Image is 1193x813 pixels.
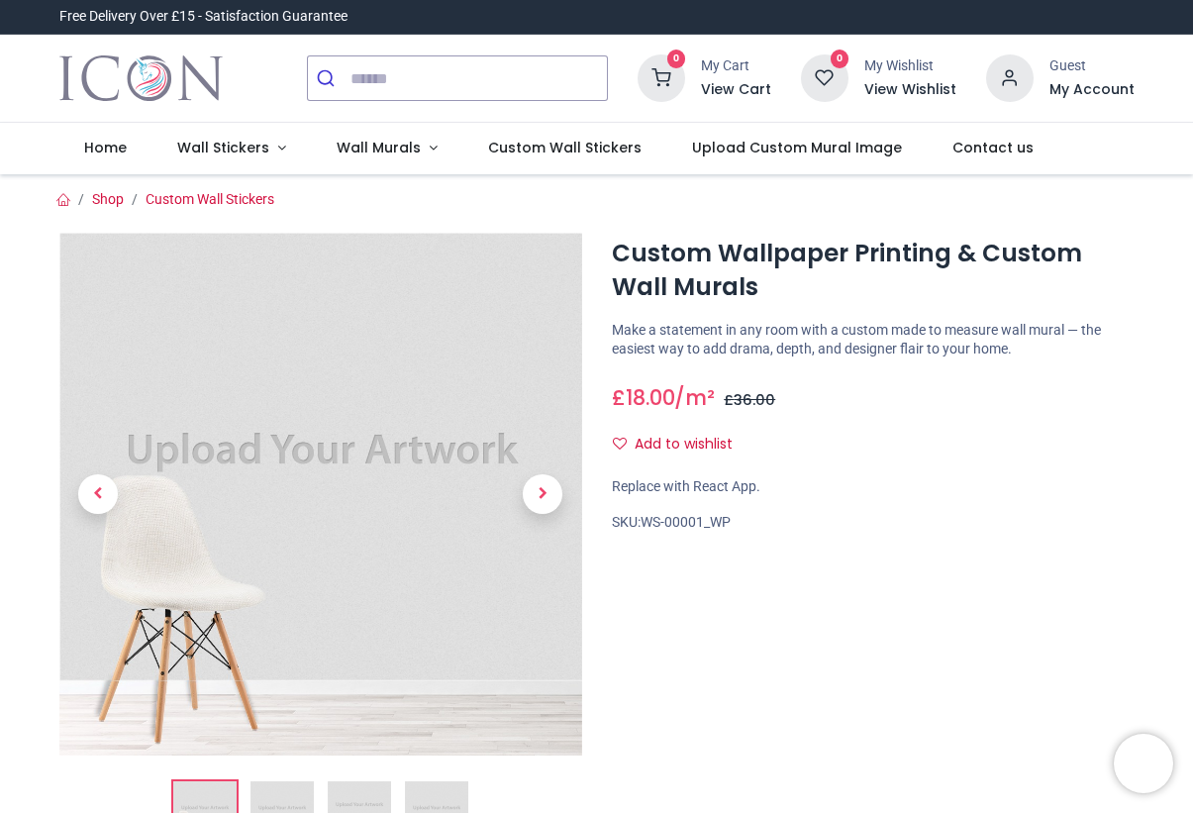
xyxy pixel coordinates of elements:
[612,428,749,461] button: Add to wishlistAdd to wishlist
[59,51,223,106] a: Logo of Icon Wall Stickers
[59,51,223,106] img: Icon Wall Stickers
[78,474,118,514] span: Previous
[59,7,348,27] div: Free Delivery Over £15 - Satisfaction Guarantee
[337,138,421,157] span: Wall Murals
[59,311,138,677] a: Previous
[801,69,848,85] a: 0
[612,383,675,412] span: £
[701,56,771,76] div: My Cart
[503,311,581,677] a: Next
[864,56,956,76] div: My Wishlist
[612,513,1135,533] div: SKU:
[152,123,312,174] a: Wall Stickers
[626,383,675,412] span: 18.00
[92,191,124,207] a: Shop
[311,123,462,174] a: Wall Murals
[667,50,686,68] sup: 0
[864,80,956,100] a: View Wishlist
[59,233,582,756] img: Custom Wallpaper Printing & Custom Wall Murals
[612,237,1135,305] h1: Custom Wallpaper Printing & Custom Wall Murals
[1114,734,1173,793] iframe: Brevo live chat
[523,474,562,514] span: Next
[177,138,269,157] span: Wall Stickers
[488,138,642,157] span: Custom Wall Stickers
[692,138,902,157] span: Upload Custom Mural Image
[701,80,771,100] a: View Cart
[831,50,849,68] sup: 0
[638,69,685,85] a: 0
[1049,56,1135,76] div: Guest
[612,321,1135,359] p: Make a statement in any room with a custom made to measure wall mural — the easiest way to add dr...
[734,390,775,410] span: 36.00
[724,390,775,410] span: £
[84,138,127,157] span: Home
[641,514,731,530] span: WS-00001_WP
[613,437,627,451] i: Add to wishlist
[612,477,1135,497] div: Replace with React App.
[719,7,1135,27] iframe: Customer reviews powered by Trustpilot
[952,138,1034,157] span: Contact us
[146,191,274,207] a: Custom Wall Stickers
[1049,80,1135,100] a: My Account
[674,383,715,412] span: /m²
[308,56,350,100] button: Submit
